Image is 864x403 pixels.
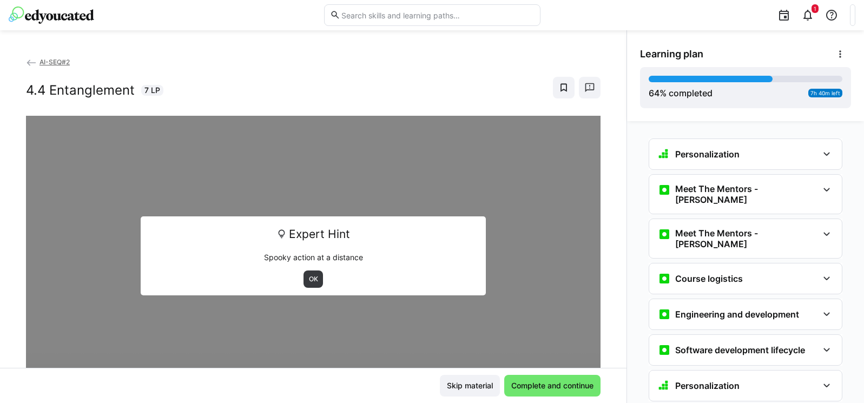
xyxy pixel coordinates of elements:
[810,90,840,96] span: 7h 40m left
[510,380,595,391] span: Complete and continue
[504,375,601,397] button: Complete and continue
[649,87,713,100] div: % completed
[675,273,743,284] h3: Course logistics
[148,252,478,263] p: Spooky action at a distance
[144,85,160,96] span: 7 LP
[445,380,494,391] span: Skip material
[308,275,319,283] span: OK
[675,309,799,320] h3: Engineering and development
[26,58,70,66] a: AI-SEQ#2
[675,228,818,249] h3: Meet The Mentors - [PERSON_NAME]
[26,82,135,98] h2: 4.4 Entanglement
[675,149,740,160] h3: Personalization
[675,183,818,205] h3: Meet The Mentors - [PERSON_NAME]
[289,224,350,245] span: Expert Hint
[39,58,70,66] span: AI-SEQ#2
[675,380,740,391] h3: Personalization
[814,5,816,12] span: 1
[340,10,534,20] input: Search skills and learning paths…
[649,88,659,98] span: 64
[440,375,500,397] button: Skip material
[640,48,703,60] span: Learning plan
[304,270,324,288] button: OK
[675,345,805,355] h3: Software development lifecycle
